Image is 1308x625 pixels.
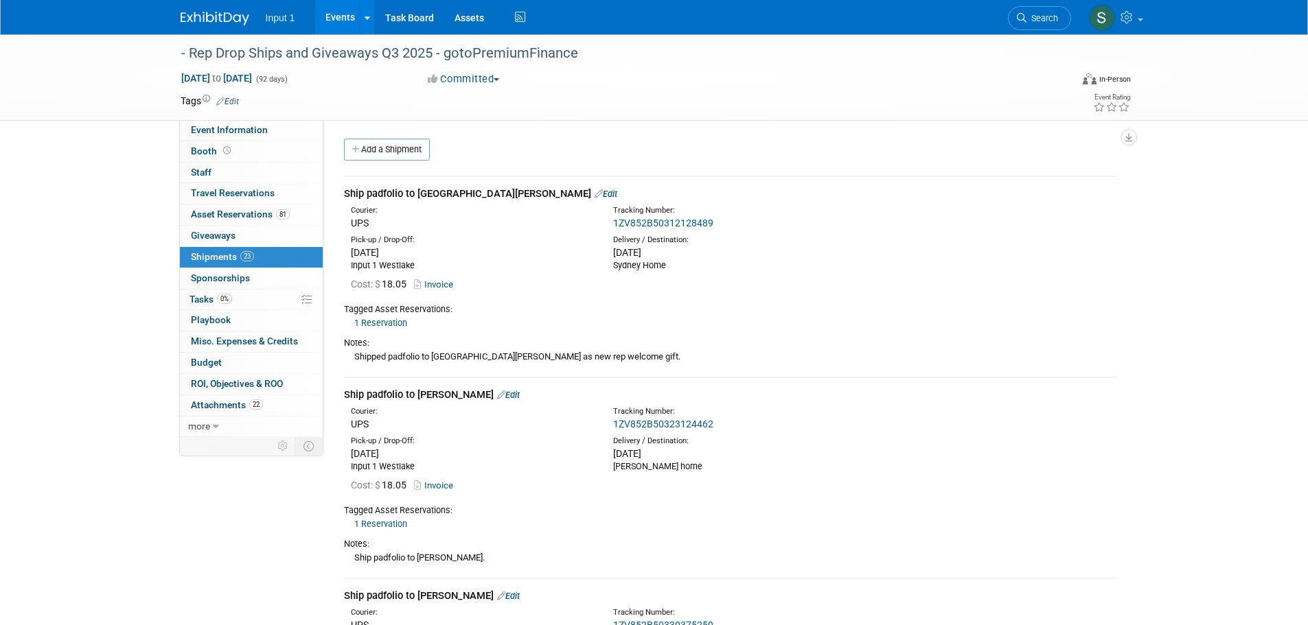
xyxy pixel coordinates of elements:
div: [PERSON_NAME] home [613,460,855,473]
a: Budget [180,353,323,373]
span: Sponsorships [191,272,250,283]
span: 18.05 [351,279,412,290]
span: Misc. Expenses & Credits [191,335,298,346]
span: 81 [276,209,290,220]
span: 0% [217,294,232,304]
span: Cost: $ [351,480,382,491]
div: Ship padfolio to [GEOGRAPHIC_DATA][PERSON_NAME] [344,187,1118,201]
img: Susan Stout [1089,5,1115,31]
div: Tagged Asset Reservations: [344,303,1118,316]
div: Tracking Number: [613,406,921,417]
div: Input 1 Westlake [351,259,593,272]
span: Travel Reservations [191,187,275,198]
td: Toggle Event Tabs [295,437,323,455]
div: Pick-up / Drop-Off: [351,235,593,246]
div: Ship padfolio to [PERSON_NAME] [344,589,1118,603]
div: Courier: [351,406,593,417]
div: Ship padfolio to [PERSON_NAME]. [344,550,1118,565]
div: Sydney Home [613,259,855,272]
span: 22 [249,399,263,410]
div: UPS [351,417,593,431]
a: Shipments23 [180,247,323,268]
div: Tagged Asset Reservations: [344,504,1118,517]
div: Tracking Number: [613,607,921,618]
a: Edit [497,591,520,601]
a: Booth [180,141,323,162]
span: Staff [191,167,211,178]
div: UPS [351,216,593,230]
td: Personalize Event Tab Strip [271,437,295,455]
span: Tasks [190,294,232,305]
span: Booth not reserved yet [220,145,233,156]
span: Giveaways [191,230,236,241]
a: Edit [595,189,617,199]
div: Ship padfolio to [PERSON_NAME] [344,388,1118,402]
span: 23 [240,251,254,261]
span: Attachments [191,399,263,410]
a: Search [1008,6,1071,30]
span: Event Information [191,124,268,135]
span: more [188,421,210,432]
a: Playbook [180,310,323,331]
div: Event Rating [1093,94,1130,101]
span: Booth [191,145,233,156]
div: [DATE] [613,447,855,460]
span: to [210,73,223,84]
a: Giveaways [180,226,323,246]
a: Edit [216,97,239,106]
div: Pick-up / Drop-Off: [351,436,593,447]
td: Tags [181,94,239,108]
a: Event Information [180,120,323,141]
a: Sponsorships [180,268,323,289]
div: Notes: [344,538,1118,550]
a: Tasks0% [180,290,323,310]
div: Event Format [990,71,1132,92]
div: Courier: [351,205,593,216]
a: Invoice [414,279,459,290]
span: 18.05 [351,480,412,491]
div: Tracking Number: [613,205,921,216]
a: 1 Reservation [354,318,407,328]
div: [DATE] [351,246,593,259]
div: Input 1 Westlake [351,460,593,473]
a: Attachments22 [180,395,323,416]
a: 1ZV852B50312128489 [613,217,713,228]
img: Format-Inperson.png [1083,73,1097,84]
a: Misc. Expenses & Credits [180,331,323,352]
img: ExhibitDay [181,12,249,25]
a: Travel Reservations [180,183,323,204]
div: Courier: [351,607,593,618]
div: [DATE] [613,246,855,259]
div: Shipped padfolio to [GEOGRAPHIC_DATA][PERSON_NAME] as new rep welcome gift. [344,349,1118,364]
span: (92 days) [255,75,288,84]
div: [DATE] [351,447,593,460]
span: Budget [191,357,222,368]
div: Delivery / Destination: [613,436,855,447]
a: Edit [497,390,520,400]
a: Staff [180,163,323,183]
a: Invoice [414,480,459,491]
span: Shipments [191,251,254,262]
a: Asset Reservations81 [180,204,323,225]
a: Add a Shipment [344,139,430,161]
div: - Rep Drop Ships and Giveaways Q3 2025 - gotoPremiumFinance [176,41,1051,66]
span: ROI, Objectives & ROO [191,378,283,389]
a: ROI, Objectives & ROO [180,374,323,394]
a: 1 Reservation [354,519,407,529]
button: Committed [423,72,505,86]
span: Input 1 [266,12,295,23]
a: more [180,416,323,437]
span: [DATE] [DATE] [181,72,253,84]
span: Cost: $ [351,279,382,290]
a: 1ZV852B50323124462 [613,418,713,429]
span: Playbook [191,314,231,325]
div: Delivery / Destination: [613,235,855,246]
div: In-Person [1099,74,1131,84]
span: Asset Reservations [191,209,290,220]
div: Notes: [344,337,1118,349]
span: Search [1026,13,1058,23]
